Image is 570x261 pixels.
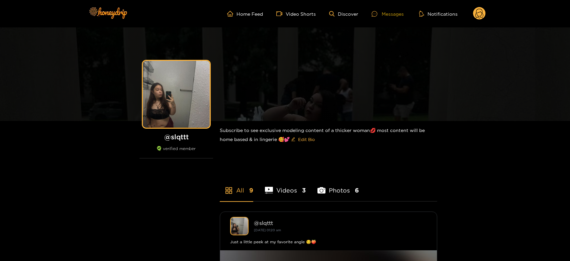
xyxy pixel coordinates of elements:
span: appstore [225,186,233,194]
div: Just a little peek at my favorite angle 😏🍑 [230,239,427,245]
div: Messages [372,10,404,18]
button: Notifications [417,10,460,17]
span: edit [291,137,295,142]
span: 6 [355,186,359,194]
a: Home Feed [227,11,263,17]
img: slqttt [230,217,249,235]
span: home [227,11,236,17]
span: 3 [302,186,306,194]
a: Discover [329,11,358,17]
li: Videos [265,171,306,201]
h1: @ slqttt [139,133,213,141]
li: Photos [317,171,359,201]
li: All [220,171,253,201]
div: verified member [139,146,213,158]
button: editEdit Bio [290,134,316,145]
div: @ slqttt [254,220,427,226]
a: Video Shorts [276,11,316,17]
div: Subscribe to see exclusive modeling content of a thicker woman💋 most content will be home based &... [220,121,437,150]
span: Edit Bio [298,136,315,143]
span: video-camera [276,11,286,17]
small: [DATE] 01:20 am [254,228,281,232]
span: 9 [249,186,253,194]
